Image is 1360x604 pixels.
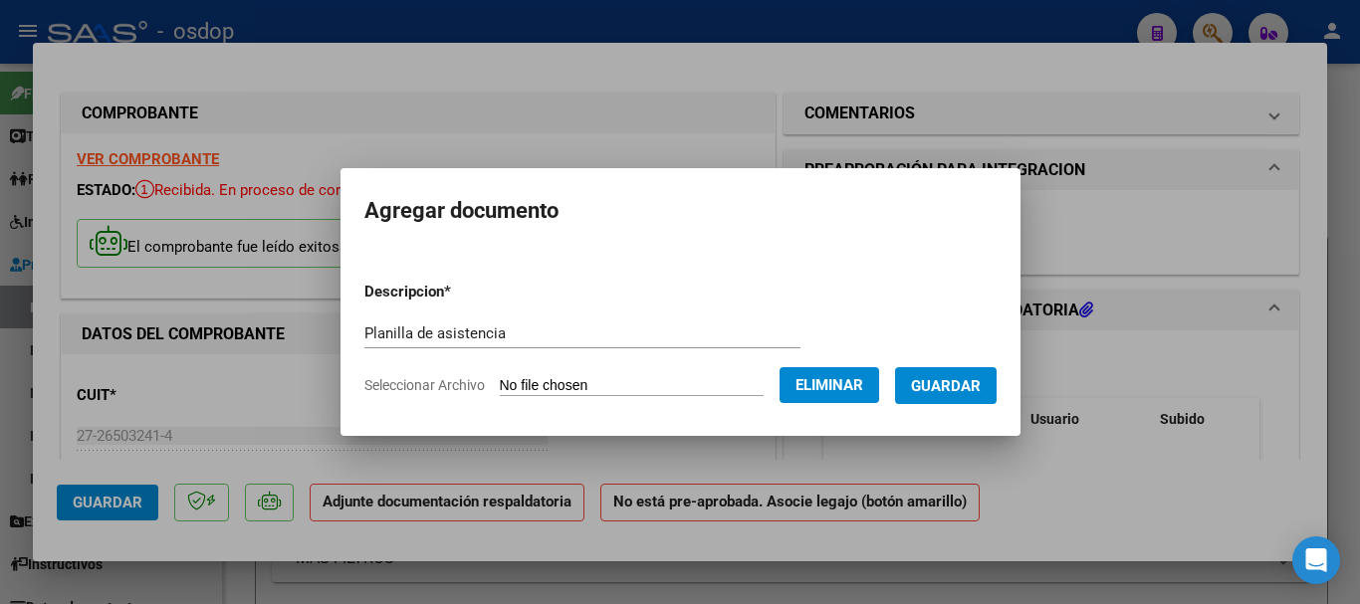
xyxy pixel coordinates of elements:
h2: Agregar documento [364,192,997,230]
button: Guardar [895,367,997,404]
button: Eliminar [780,367,879,403]
span: Eliminar [795,376,863,394]
p: Descripcion [364,281,555,303]
span: Seleccionar Archivo [364,377,485,393]
span: Guardar [911,377,981,395]
div: Open Intercom Messenger [1292,536,1340,584]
